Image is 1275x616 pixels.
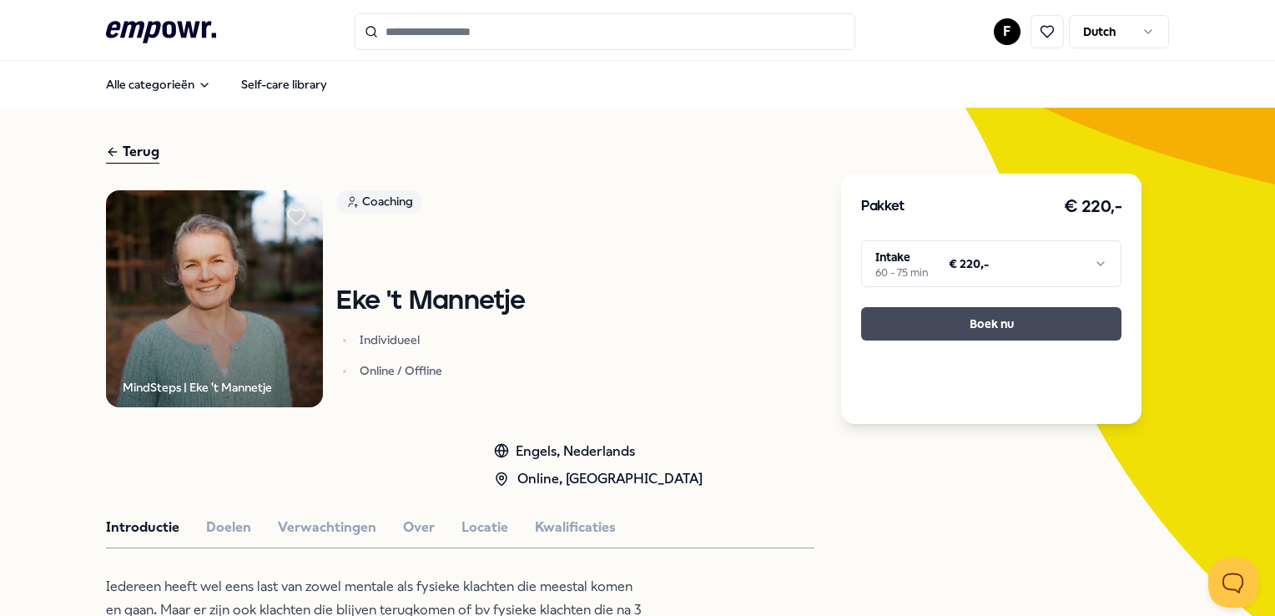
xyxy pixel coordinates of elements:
[93,68,224,101] button: Alle categorieën
[360,331,525,348] p: Individueel
[861,196,905,218] h3: Pakket
[93,68,340,101] nav: Main
[106,141,159,164] div: Terug
[403,517,435,538] button: Over
[1208,558,1258,608] iframe: Help Scout Beacon - Open
[123,378,272,396] div: MindSteps | Eke 't Mannetje
[355,13,855,50] input: Search for products, categories or subcategories
[336,287,525,316] h1: Eke 't Mannetje
[278,517,376,538] button: Verwachtingen
[535,517,616,538] button: Kwalificaties
[461,517,508,538] button: Locatie
[206,517,251,538] button: Doelen
[994,18,1021,45] button: F
[494,468,703,490] div: Online, [GEOGRAPHIC_DATA]
[861,307,1121,341] button: Boek nu
[360,362,525,379] p: Online / Offline
[228,68,340,101] a: Self-care library
[1064,194,1122,220] h3: € 220,-
[336,190,422,214] div: Coaching
[336,190,525,220] a: Coaching
[106,190,323,407] img: Product Image
[494,441,703,462] div: Engels, Nederlands
[106,517,179,538] button: Introductie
